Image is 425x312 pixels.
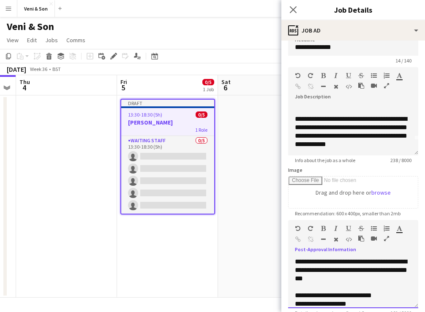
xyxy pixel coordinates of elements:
span: Jobs [45,36,58,44]
a: Edit [24,35,40,46]
button: Strikethrough [358,225,364,232]
span: Recommendation: 600 x 400px, smaller than 2mb [288,210,407,217]
button: Fullscreen [384,82,390,89]
button: Paste as plain text [358,235,364,242]
span: Info about the job as a whole [288,157,362,163]
button: Text Color [396,72,402,79]
span: 5 [119,83,127,92]
button: Fullscreen [384,235,390,242]
div: [DATE] [7,65,26,73]
button: Bold [320,72,326,79]
button: Underline [346,72,351,79]
a: Jobs [42,35,61,46]
span: 0/5 [202,79,214,85]
span: 14 / 140 [389,57,418,64]
button: Insert video [371,235,377,242]
div: 1 Job [203,86,214,92]
span: Comms [66,36,85,44]
span: Thu [19,78,30,86]
button: HTML Code [346,83,351,90]
button: Undo [295,72,301,79]
h3: Job Details [281,4,425,15]
div: Job Ad [281,20,425,41]
button: Veni & Son [17,0,55,17]
button: Ordered List [384,225,390,232]
span: 238 / 8000 [384,157,418,163]
button: Unordered List [371,72,377,79]
button: Ordered List [384,72,390,79]
span: Fri [120,78,127,86]
button: Paste as plain text [358,82,364,89]
span: 0/5 [196,111,207,118]
app-card-role: Waiting Staff0/513:30-18:30 (5h) [121,136,214,214]
button: Redo [308,72,313,79]
button: HTML Code [346,236,351,243]
button: Italic [333,72,339,79]
span: 6 [220,83,231,92]
span: Edit [27,36,37,44]
button: Horizontal Line [320,236,326,243]
button: Unordered List [371,225,377,232]
button: Clear Formatting [333,236,339,243]
a: View [3,35,22,46]
a: Comms [63,35,89,46]
button: Insert video [371,82,377,89]
span: 4 [18,83,30,92]
span: Week 36 [28,66,49,72]
button: Clear Formatting [333,83,339,90]
button: Redo [308,225,313,232]
button: Strikethrough [358,72,364,79]
span: View [7,36,19,44]
span: Sat [221,78,231,86]
button: Bold [320,225,326,232]
span: 1 Role [195,127,207,133]
button: Undo [295,225,301,232]
span: 13:30-18:30 (5h) [128,111,162,118]
h1: Veni & Son [7,20,54,33]
h3: [PERSON_NAME] [121,119,214,126]
button: Underline [346,225,351,232]
div: Draft [121,100,214,106]
button: Italic [333,225,339,232]
app-job-card: Draft13:30-18:30 (5h)0/5[PERSON_NAME]1 RoleWaiting Staff0/513:30-18:30 (5h) [120,99,215,214]
button: Horizontal Line [320,83,326,90]
div: BST [52,66,61,72]
button: Text Color [396,225,402,232]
